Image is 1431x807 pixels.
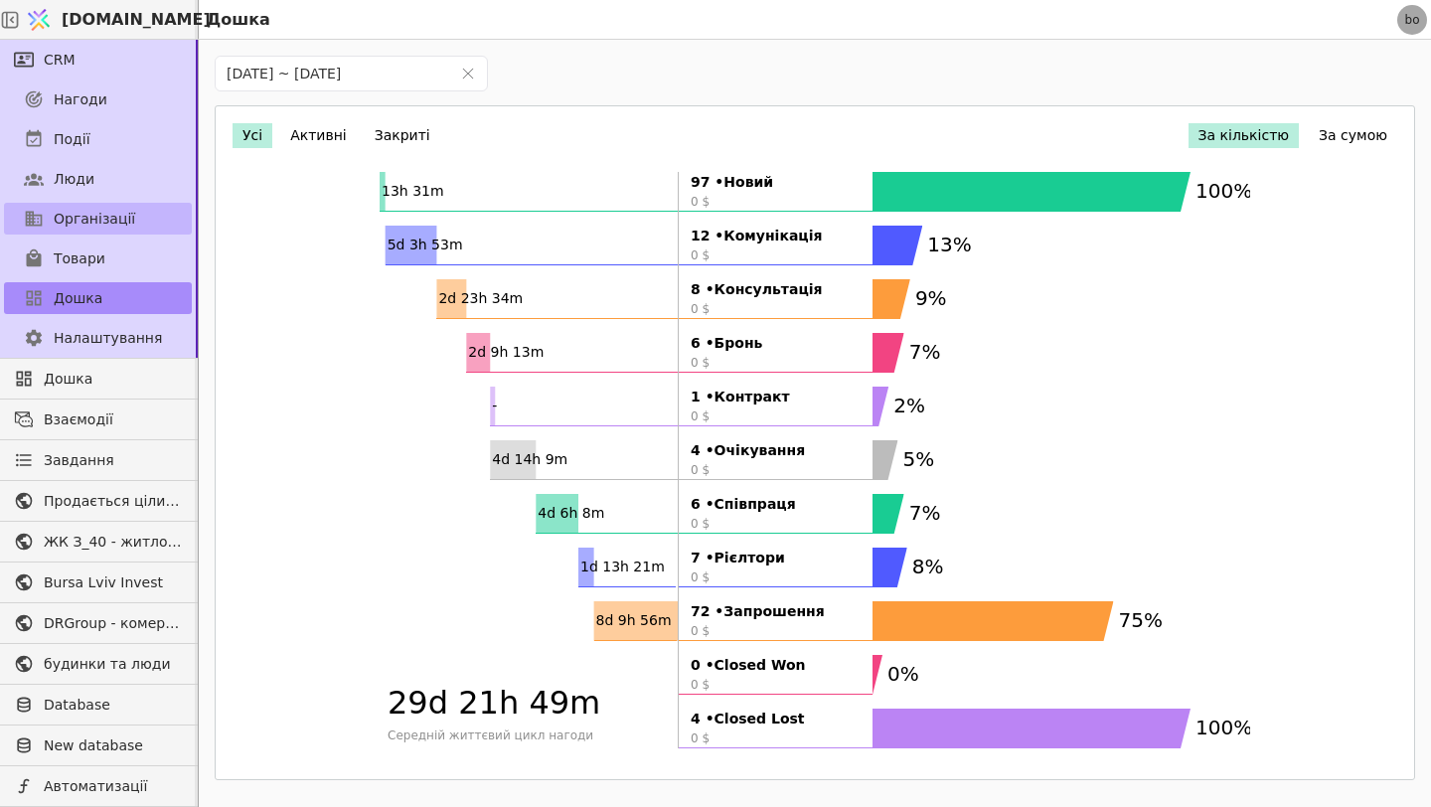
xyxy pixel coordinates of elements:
text: 8d 9h 56m [596,612,672,628]
a: Взаємодії [4,403,192,435]
strong: 6 • Бронь [691,333,861,354]
button: За кількістю [1189,123,1300,148]
span: ЖК З_40 - житлова та комерційна нерухомість класу Преміум [44,532,182,553]
text: 13% [927,233,971,256]
input: dd/MM/yyyy ~ dd/MM/yyyy [216,57,449,90]
span: Події [54,129,90,150]
text: 8% [912,555,944,578]
text: 4d 6h 8m [538,505,604,521]
button: Усі [233,123,272,148]
span: 29d 21h 49m [388,679,670,726]
span: 0 $ [691,354,861,372]
strong: 1 • Контракт [691,387,861,407]
text: 2d 9h 13m [468,344,544,360]
a: будинки та люди [4,648,192,680]
span: Автоматизації [44,776,182,797]
text: 7% [909,340,941,364]
span: 0 $ [691,568,861,586]
span: New database [44,735,182,756]
text: 5d 3h 53m [388,237,463,252]
span: DRGroup - комерційна нерухоомість [44,613,182,634]
a: New database [4,729,192,761]
text: 5% [903,447,935,471]
a: Database [4,689,192,721]
text: 2% [893,394,925,417]
text: - [492,398,497,413]
a: Завдання [4,444,192,476]
strong: 4 • Closed Lost [691,709,861,729]
text: 75% [1119,608,1163,632]
a: Дошка [4,282,192,314]
span: 0 $ [691,729,861,747]
a: Налаштування [4,322,192,354]
text: 4d 14h 9m [492,451,567,467]
a: [DOMAIN_NAME] [20,1,199,39]
span: Bursa Lviv Invest [44,572,182,593]
text: 100% [1195,179,1252,203]
a: bo [1397,5,1427,35]
a: Люди [4,163,192,195]
img: Logo [24,1,54,39]
a: Дошка [4,363,192,395]
button: За сумою [1309,123,1397,148]
text: 1d 13h 21m [580,559,665,574]
text: 7% [909,501,941,525]
button: Закриті [365,123,440,148]
strong: 8 • Консультація [691,279,861,300]
svg: close [461,67,475,81]
span: CRM [44,50,76,71]
span: Database [44,695,182,716]
span: Люди [54,169,94,190]
a: Події [4,123,192,155]
a: Продається цілий будинок [PERSON_NAME] нерухомість [4,485,192,517]
span: Продається цілий будинок [PERSON_NAME] нерухомість [44,491,182,512]
strong: 97 • Новий [691,172,861,193]
strong: 12 • Комунікація [691,226,861,246]
strong: 72 • Запрошення [691,601,861,622]
span: Дошка [54,288,102,309]
button: Clear [461,67,475,81]
span: 0 $ [691,246,861,264]
a: CRM [4,44,192,76]
span: 0 $ [691,193,861,211]
span: Дошка [44,369,182,390]
text: 2d 23h 34m [438,290,523,306]
a: Товари [4,242,192,274]
span: [DOMAIN_NAME] [62,8,211,32]
span: 0 $ [691,407,861,425]
h2: Дошка [199,8,270,32]
span: 0 $ [691,300,861,318]
span: Організації [54,209,135,230]
span: 0 $ [691,461,861,479]
strong: 6 • Співпраця [691,494,861,515]
span: Товари [54,248,105,269]
text: 100% [1195,716,1252,739]
span: будинки та люди [44,654,182,675]
strong: 7 • Рієлтори [691,548,861,568]
a: Нагоди [4,83,192,115]
span: Середній життєвий цикл нагоди [388,726,670,744]
button: Активні [280,123,357,148]
span: 0 $ [691,622,861,640]
strong: 4 • Очікування [691,440,861,461]
span: Налаштування [54,328,162,349]
a: DRGroup - комерційна нерухоомість [4,607,192,639]
text: 0% [887,662,919,686]
span: 0 $ [691,676,861,694]
a: Bursa Lviv Invest [4,566,192,598]
text: 13h 31m [382,183,444,199]
a: Організації [4,203,192,235]
text: 9% [915,286,947,310]
span: Взаємодії [44,409,182,430]
span: 0 $ [691,515,861,533]
a: Автоматизації [4,770,192,802]
strong: 0 • Closed Won [691,655,861,676]
span: Нагоди [54,89,107,110]
a: ЖК З_40 - житлова та комерційна нерухомість класу Преміум [4,526,192,558]
span: Завдання [44,450,114,471]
